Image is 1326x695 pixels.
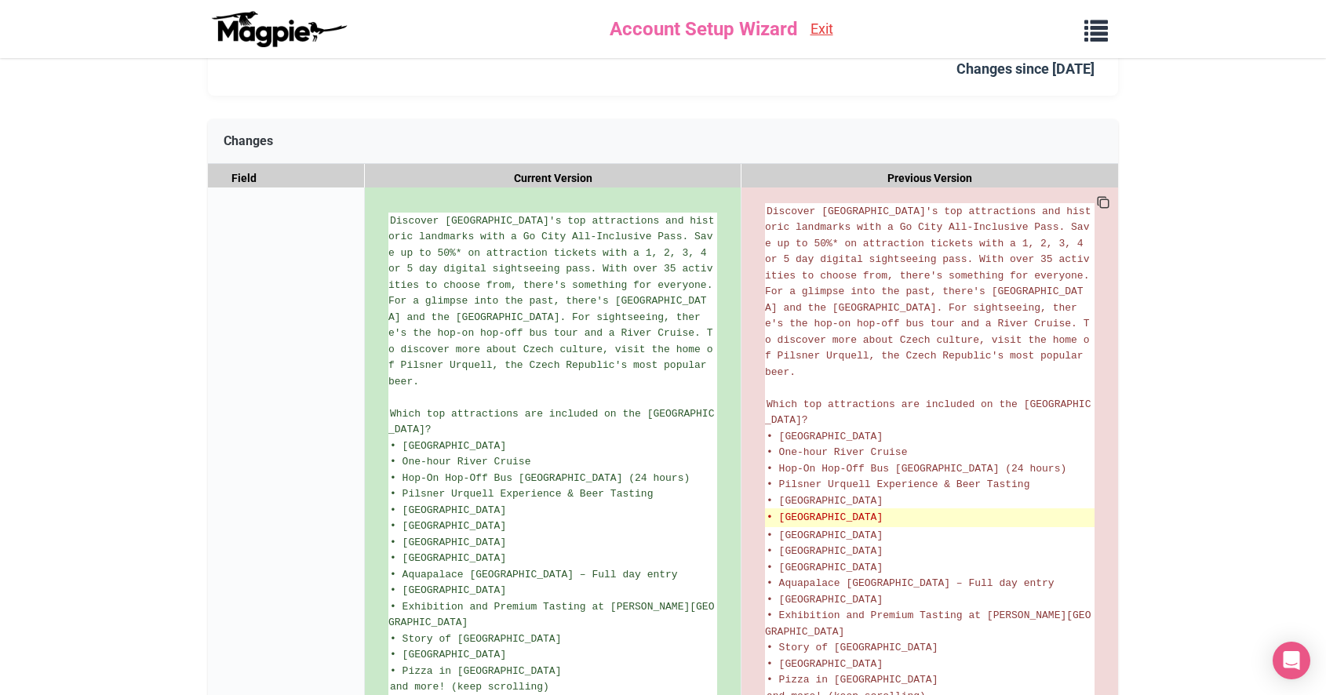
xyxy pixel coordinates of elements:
span: • Pilsner Urquell Experience & Beer Tasting [767,478,1029,490]
span: • [GEOGRAPHIC_DATA] [390,440,506,452]
span: • Exhibition and Premium Tasting at [PERSON_NAME][GEOGRAPHIC_DATA] [765,609,1091,638]
span: • Pilsner Urquell Experience & Beer Tasting [390,488,653,500]
span: • Story of [GEOGRAPHIC_DATA] [767,642,938,653]
div: Changes since [DATE] [956,58,1095,81]
span: • [GEOGRAPHIC_DATA] [390,584,506,596]
span: • [GEOGRAPHIC_DATA] [390,537,506,548]
span: • Story of [GEOGRAPHIC_DATA] [390,633,561,645]
span: • One-hour River Cruise [390,456,530,468]
span: • [GEOGRAPHIC_DATA] [767,594,883,606]
a: Exit [811,18,833,41]
span: • One-hour River Cruise [767,446,907,458]
span: Discover [GEOGRAPHIC_DATA]'s top attractions and historic landmarks with a Go City All-Inclusive ... [388,215,719,388]
span: • [GEOGRAPHIC_DATA] [767,529,883,541]
div: Previous Version [741,164,1118,193]
span: • [GEOGRAPHIC_DATA] [390,649,506,660]
span: • Aquapalace [GEOGRAPHIC_DATA] – Full day entry [767,577,1055,589]
span: • Aquapalace [GEOGRAPHIC_DATA] – Full day entry [390,569,678,580]
img: logo-ab69f6fb50320c5b225c76a69d11143b.png [208,10,349,48]
span: • [GEOGRAPHIC_DATA] [767,562,883,573]
span: • Hop-On Hop-Off Bus [GEOGRAPHIC_DATA] (24 hours) [390,472,690,484]
span: • [GEOGRAPHIC_DATA] [767,545,883,557]
span: Discover [GEOGRAPHIC_DATA]'s top attractions and historic landmarks with a Go City All-Inclusive ... [765,206,1095,378]
span: • [GEOGRAPHIC_DATA] [390,520,506,532]
span: • Pizza in [GEOGRAPHIC_DATA] [767,674,938,686]
span: • Hop-On Hop-Off Bus [GEOGRAPHIC_DATA] (24 hours) [767,463,1066,475]
span: • [GEOGRAPHIC_DATA] [767,431,883,442]
span: • Exhibition and Premium Tasting at [PERSON_NAME][GEOGRAPHIC_DATA] [388,601,714,629]
div: Current Version [365,164,741,193]
del: • [GEOGRAPHIC_DATA] [767,510,1093,526]
span: Which top attractions are included on the [GEOGRAPHIC_DATA]? [765,398,1091,427]
span: Which top attractions are included on the [GEOGRAPHIC_DATA]? [388,408,714,436]
div: Open Intercom Messenger [1273,642,1310,679]
div: Field [208,164,365,193]
span: • Pizza in [GEOGRAPHIC_DATA] [390,665,561,677]
span: • [GEOGRAPHIC_DATA] [390,504,506,516]
div: Changes [208,119,1118,164]
span: • [GEOGRAPHIC_DATA] [767,658,883,670]
span: Account Setup Wizard [610,14,798,44]
span: and more! (keep scrolling) [390,681,549,693]
span: • [GEOGRAPHIC_DATA] [390,552,506,564]
span: • [GEOGRAPHIC_DATA] [767,495,883,507]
